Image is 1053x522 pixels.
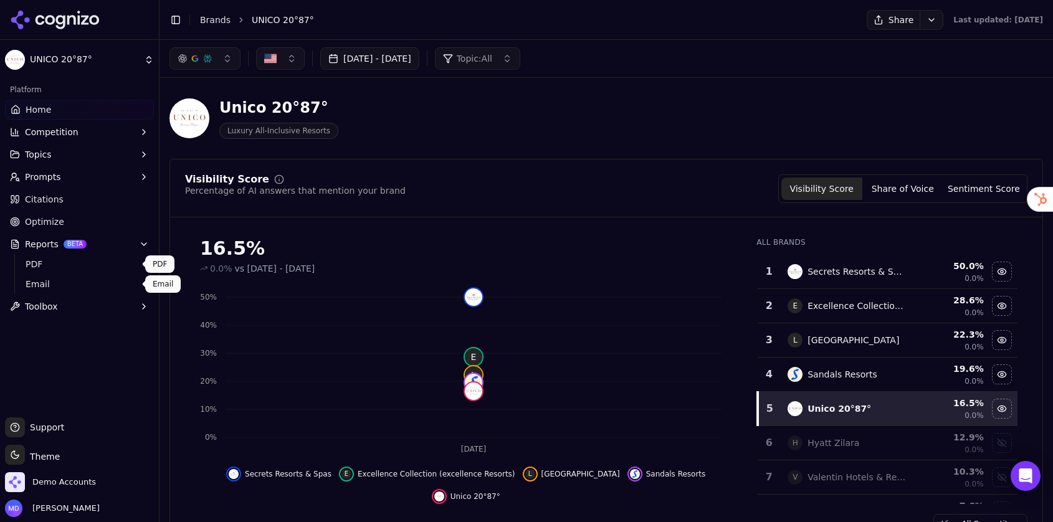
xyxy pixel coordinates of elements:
span: E [341,469,351,479]
span: Toolbox [25,300,58,313]
span: Support [25,421,64,434]
img: UNICO 20°87° [169,98,209,138]
div: Hyatt Zilara [808,437,859,449]
div: 50.0 % [917,260,984,272]
tr: 3L[GEOGRAPHIC_DATA]22.3%0.0%Hide le blanc spa resorts data [758,323,1017,358]
tr: 1secrets resorts & spasSecrets Resorts & Spas50.0%0.0%Hide secrets resorts & spas data [758,255,1017,289]
button: Hide le blanc spa resorts data [992,330,1012,350]
div: Excellence Collection (excellence Resorts) [808,300,907,312]
span: Excellence Collection (excellence Resorts) [358,469,515,479]
span: V [788,470,803,485]
div: Percentage of AI answers that mention your brand [185,184,406,197]
button: Topics [5,145,154,164]
div: 10.3 % [917,465,984,478]
div: 16.5 % [917,397,984,409]
tspan: 0% [205,433,217,442]
img: secrets resorts & spas [229,469,239,479]
span: 0.0% [965,410,984,420]
button: Hide sandals resorts data [627,467,706,482]
button: Hide unico 20°87° data [432,489,500,504]
a: Home [5,100,154,120]
tspan: 50% [200,293,217,301]
span: [PERSON_NAME] [27,503,100,514]
button: Show breathless resorts & spas data [992,501,1012,521]
img: UNICO 20°87° [5,50,25,70]
img: United States [264,52,277,65]
button: [DATE] - [DATE] [320,47,419,70]
img: Melissa Dowd [5,500,22,517]
span: Demo Accounts [32,477,96,488]
tr: 4sandals resortsSandals Resorts19.6%0.0%Hide sandals resorts data [758,358,1017,392]
div: Last updated: [DATE] [953,15,1043,25]
div: 1 [763,264,775,279]
img: sandals resorts [788,367,803,382]
div: 7.6 % [917,500,984,512]
img: unico 20°87° [465,382,482,400]
img: unico 20°87° [434,491,444,501]
div: 4 [763,367,775,382]
img: Demo Accounts [5,472,25,492]
tspan: [DATE] [461,445,487,453]
span: PDF [26,258,134,270]
span: L [788,333,803,348]
span: E [788,298,803,313]
button: Show valentin hotels & resorts data [992,467,1012,487]
div: 3 [763,333,775,348]
button: Hide unico 20°87° data [992,399,1012,419]
tr: 7VValentin Hotels & Resorts10.3%0.0%Show valentin hotels & resorts data [758,460,1017,495]
tr: 6HHyatt Zilara12.9%0.0%Show hyatt zilara data [758,426,1017,460]
span: 0.0% [965,445,984,455]
tspan: 40% [200,321,217,330]
span: 0.0% [965,342,984,352]
div: 28.6 % [917,294,984,306]
button: Prompts [5,167,154,187]
button: Hide le blanc spa resorts data [523,467,620,482]
span: UNICO 20°87° [30,54,139,65]
button: Open user button [5,500,100,517]
span: 0.0% [965,308,984,318]
span: Email [26,278,134,290]
button: Hide excellence collection (excellence resorts) data [339,467,515,482]
button: Open organization switcher [5,472,96,492]
div: 2 [763,298,775,313]
tr: 2EExcellence Collection (excellence Resorts)28.6%0.0%Hide excellence collection (excellence resor... [758,289,1017,323]
p: PDF [153,259,167,269]
button: Hide sandals resorts data [992,364,1012,384]
div: Unico 20°87° [219,98,338,118]
span: L [525,469,535,479]
span: [GEOGRAPHIC_DATA] [541,469,620,479]
span: H [788,435,803,450]
button: Share [867,10,920,30]
span: Home [26,103,51,116]
span: Luxury All-Inclusive Resorts [219,123,338,139]
button: ReportsBETA [5,234,154,254]
a: Citations [5,189,154,209]
span: vs [DATE] - [DATE] [235,262,315,275]
span: Theme [25,452,60,462]
span: Reports [25,238,59,250]
span: 0.0% [965,479,984,489]
button: Visibility Score [781,178,862,200]
img: unico 20°87° [788,401,803,416]
div: 19.6 % [917,363,984,375]
span: L [465,366,482,384]
tr: 5unico 20°87°Unico 20°87°16.5%0.0%Hide unico 20°87° data [758,392,1017,426]
span: Secrets Resorts & Spas [245,469,331,479]
span: 0.0% [210,262,232,275]
tspan: 10% [200,405,217,414]
div: Open Intercom Messenger [1011,461,1041,491]
span: Unico 20°87° [450,491,500,501]
nav: breadcrumb [200,14,842,26]
button: Show hyatt zilara data [992,433,1012,453]
span: Optimize [25,216,64,228]
span: Prompts [25,171,61,183]
span: Topics [25,148,52,161]
span: Citations [25,193,64,206]
div: 22.3 % [917,328,984,341]
div: 5 [764,401,775,416]
button: Share of Voice [862,178,943,200]
div: Visibility Score [185,174,269,184]
span: Sandals Resorts [646,469,706,479]
div: Sandals Resorts [808,368,877,381]
a: PDF [21,255,139,273]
